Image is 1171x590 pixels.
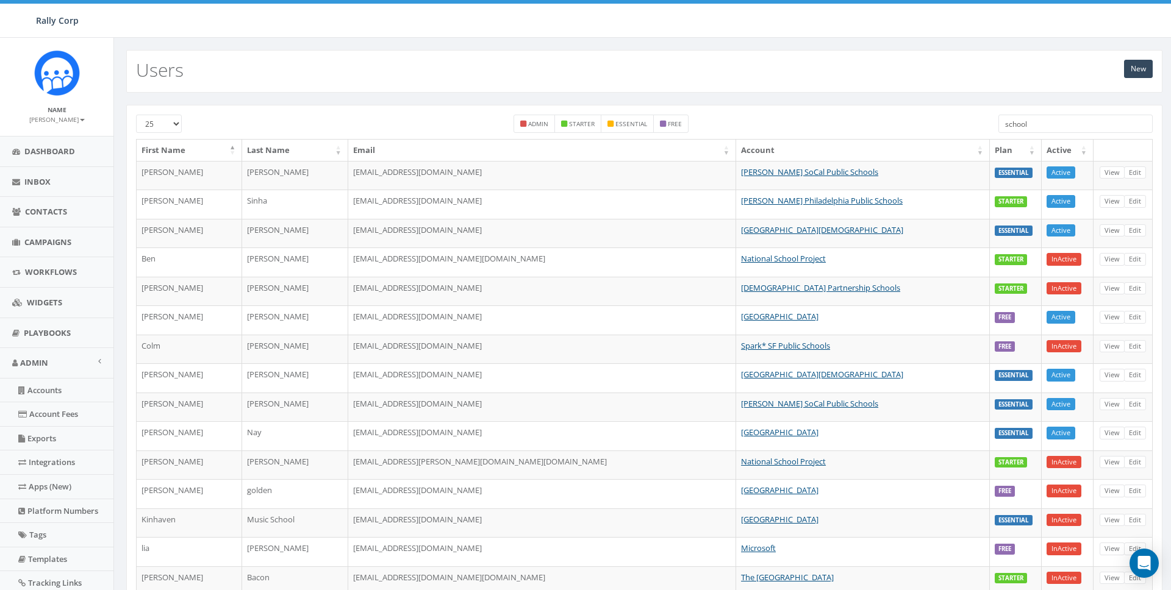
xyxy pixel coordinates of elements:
[741,195,903,206] a: [PERSON_NAME] Philadelphia Public Schools
[242,537,348,566] td: [PERSON_NAME]
[137,450,242,480] td: [PERSON_NAME]
[741,224,903,235] a: [GEOGRAPHIC_DATA][DEMOGRAPHIC_DATA]
[348,363,736,393] td: [EMAIL_ADDRESS][DOMAIN_NAME]
[1124,340,1146,353] a: Edit
[995,226,1033,236] label: ESSENTIAL
[1047,224,1075,237] a: Active
[137,190,242,219] td: [PERSON_NAME]
[1100,398,1125,411] a: View
[736,140,990,161] th: Account: activate to sort column ascending
[1047,572,1081,585] a: InActive
[1100,311,1125,324] a: View
[1047,195,1075,208] a: Active
[1124,485,1146,497] a: Edit
[1047,253,1081,266] a: InActive
[29,113,85,124] a: [PERSON_NAME]
[242,305,348,335] td: [PERSON_NAME]
[242,393,348,422] td: [PERSON_NAME]
[741,542,776,553] a: Microsoft
[1124,282,1146,295] a: Edit
[1100,485,1125,497] a: View
[995,544,1015,555] label: FREE
[1100,542,1125,555] a: View
[1100,572,1125,585] a: View
[995,428,1033,439] label: ESSENTIAL
[1100,369,1125,382] a: View
[242,247,348,277] td: [PERSON_NAME]
[1124,195,1146,208] a: Edit
[348,508,736,538] td: [EMAIL_ADDRESS][DOMAIN_NAME]
[1100,282,1125,295] a: View
[137,393,242,422] td: [PERSON_NAME]
[1100,514,1125,527] a: View
[995,254,1027,265] label: STARTER
[990,140,1042,161] th: Plan: activate to sort column ascending
[1100,195,1125,208] a: View
[137,479,242,508] td: [PERSON_NAME]
[24,146,75,157] span: Dashboard
[1047,398,1075,411] a: Active
[36,15,79,26] span: Rally Corp
[34,50,80,96] img: Icon_1.png
[20,357,48,368] span: Admin
[995,283,1027,294] label: STARTER
[348,335,736,364] td: [EMAIL_ADDRESS][DOMAIN_NAME]
[136,60,184,80] h2: Users
[1100,253,1125,266] a: View
[348,277,736,306] td: [EMAIL_ADDRESS][DOMAIN_NAME]
[137,247,242,277] td: Ben
[995,399,1033,410] label: ESSENTIAL
[1047,514,1081,527] a: InActive
[27,297,62,308] span: Widgets
[1124,542,1146,555] a: Edit
[995,370,1033,381] label: ESSENTIAL
[741,456,826,467] a: National School Project
[1124,60,1153,78] a: New
[741,514,818,525] a: [GEOGRAPHIC_DATA]
[348,479,736,508] td: [EMAIL_ADDRESS][DOMAIN_NAME]
[1124,311,1146,324] a: Edit
[615,119,647,128] small: essential
[1130,549,1159,578] div: Open Intercom Messenger
[137,140,242,161] th: First Name: activate to sort column descending
[242,421,348,450] td: Nay
[569,119,595,128] small: starter
[25,266,77,277] span: Workflows
[741,253,826,264] a: National School Project
[741,572,834,583] a: The [GEOGRAPHIC_DATA]
[137,335,242,364] td: Colm
[995,573,1027,584] label: STARTER
[242,335,348,364] td: [PERSON_NAME]
[995,168,1033,179] label: ESSENTIAL
[137,363,242,393] td: [PERSON_NAME]
[1124,427,1146,439] a: Edit
[348,190,736,219] td: [EMAIL_ADDRESS][DOMAIN_NAME]
[1124,224,1146,237] a: Edit
[1124,369,1146,382] a: Edit
[1124,514,1146,527] a: Edit
[741,369,903,380] a: [GEOGRAPHIC_DATA][DEMOGRAPHIC_DATA]
[348,140,736,161] th: Email: activate to sort column ascending
[48,105,66,114] small: Name
[995,515,1033,526] label: ESSENTIAL
[348,305,736,335] td: [EMAIL_ADDRESS][DOMAIN_NAME]
[995,341,1015,352] label: FREE
[348,247,736,277] td: [EMAIL_ADDRESS][DOMAIN_NAME][DOMAIN_NAME]
[137,161,242,190] td: [PERSON_NAME]
[24,236,71,247] span: Campaigns
[1100,166,1125,179] a: View
[1047,427,1075,439] a: Active
[24,176,51,187] span: Inbox
[998,115,1153,133] input: Type to search
[348,450,736,480] td: [EMAIL_ADDRESS][PERSON_NAME][DOMAIN_NAME][DOMAIN_NAME]
[1100,340,1125,353] a: View
[242,450,348,480] td: [PERSON_NAME]
[1047,485,1081,497] a: InActive
[348,421,736,450] td: [EMAIL_ADDRESS][DOMAIN_NAME]
[242,508,348,538] td: Music School
[1047,456,1081,469] a: InActive
[137,305,242,335] td: [PERSON_NAME]
[242,363,348,393] td: [PERSON_NAME]
[137,421,242,450] td: [PERSON_NAME]
[1124,166,1146,179] a: Edit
